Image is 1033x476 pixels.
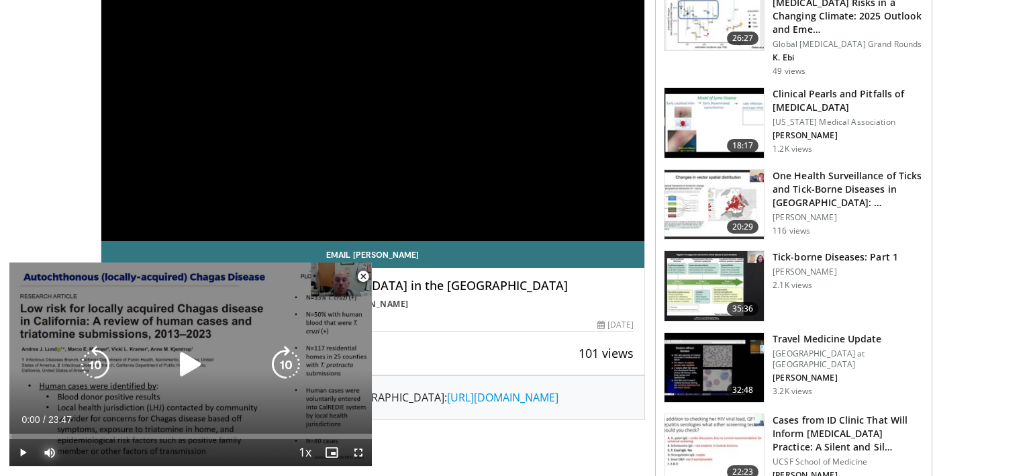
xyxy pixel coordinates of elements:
img: 94a974ce-30e1-47f1-9e01-4cf9440c4132.150x105_q85_crop-smart_upscale.jpg [665,333,764,403]
span: Comments 0 [101,452,646,469]
span: 23:47 [48,414,72,425]
span: 35:36 [727,302,759,316]
span: 32:48 [727,383,759,397]
p: 2.1K views [773,280,812,291]
h4: [MEDICAL_DATA] is [MEDICAL_DATA] in the [GEOGRAPHIC_DATA] [198,279,634,293]
div: [DATE] [597,319,634,331]
button: Enable picture-in-picture mode [318,439,345,466]
button: Close [350,263,377,291]
span: 26:27 [727,32,759,45]
span: 20:29 [727,220,759,234]
div: [MEDICAL_DATA], an [MEDICAL_DATA] in the [GEOGRAPHIC_DATA]: [115,389,632,406]
p: [PERSON_NAME] [773,267,898,277]
h3: Cases from ID Clinic That Will Inform [MEDICAL_DATA] Practice: A Silent and Sil… [773,414,924,454]
p: 49 views [773,66,805,77]
button: Play [9,439,36,466]
h3: Travel Medicine Update [773,332,924,346]
div: By FEATURING [198,298,634,310]
p: [PERSON_NAME] [773,212,924,223]
p: UCSF School of Medicine [773,457,924,467]
span: 18:17 [727,139,759,152]
button: Mute [36,439,63,466]
button: Playback Rate [291,439,318,466]
p: Global [MEDICAL_DATA] Grand Rounds [773,39,924,50]
p: 1.2K views [773,144,812,154]
span: / [43,414,46,425]
p: [PERSON_NAME] [773,130,924,141]
span: 101 views [579,345,634,361]
a: 20:29 One Health Surveillance of Ticks and Tick-Borne Diseases in [GEOGRAPHIC_DATA]: … [PERSON_NA... [664,169,924,240]
a: 32:48 Travel Medicine Update [GEOGRAPHIC_DATA] at [GEOGRAPHIC_DATA] [PERSON_NAME] 3.2K views [664,332,924,403]
button: Fullscreen [345,439,372,466]
img: cda4d573-13a5-449f-bb32-17b7c33f18d7.150x105_q85_crop-smart_upscale.jpg [665,170,764,240]
p: 116 views [773,226,810,236]
img: b6c1305b-7010-430d-87e0-17de1543c033.150x105_q85_crop-smart_upscale.jpg [665,88,764,158]
a: [PERSON_NAME] [338,298,409,310]
a: Email [PERSON_NAME] [101,241,645,268]
a: 18:17 Clinical Pearls and Pitfalls of [MEDICAL_DATA] [US_STATE] Medical Association [PERSON_NAME]... [664,87,924,158]
p: K. Ebi [773,52,924,63]
img: 21ada9c7-6ab5-420c-93fd-fa808a4080fb.150x105_q85_crop-smart_upscale.jpg [665,251,764,321]
p: [US_STATE] Medical Association [773,117,924,128]
p: [GEOGRAPHIC_DATA] at [GEOGRAPHIC_DATA] [773,348,924,370]
a: 35:36 Tick-borne Diseases: Part 1 [PERSON_NAME] 2.1K views [664,250,924,322]
p: 3.2K views [773,386,812,397]
span: 0:00 [21,414,40,425]
h3: Clinical Pearls and Pitfalls of [MEDICAL_DATA] [773,87,924,114]
div: Progress Bar [9,434,372,439]
p: [PERSON_NAME] [773,373,924,383]
video-js: Video Player [9,263,372,467]
h3: Tick-borne Diseases: Part 1 [773,250,898,264]
a: [URL][DOMAIN_NAME] [447,390,558,405]
h3: One Health Surveillance of Ticks and Tick-Borne Diseases in [GEOGRAPHIC_DATA]: … [773,169,924,209]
